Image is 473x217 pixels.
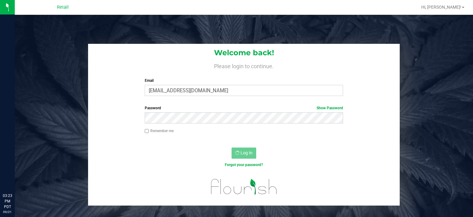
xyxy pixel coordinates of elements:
[145,129,149,133] input: Remember me
[421,5,461,10] span: Hi, [PERSON_NAME]!
[3,193,12,210] p: 03:23 PM PDT
[232,148,256,159] button: Log In
[88,49,400,57] h1: Welcome back!
[145,106,161,110] span: Password
[205,174,283,199] img: flourish_logo.svg
[225,163,263,167] a: Forgot your password?
[317,106,343,110] a: Show Password
[145,128,174,134] label: Remember me
[241,150,253,155] span: Log In
[145,78,343,83] label: Email
[88,62,400,69] h4: Please login to continue.
[3,210,12,214] p: 09/21
[57,5,69,10] span: Retail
